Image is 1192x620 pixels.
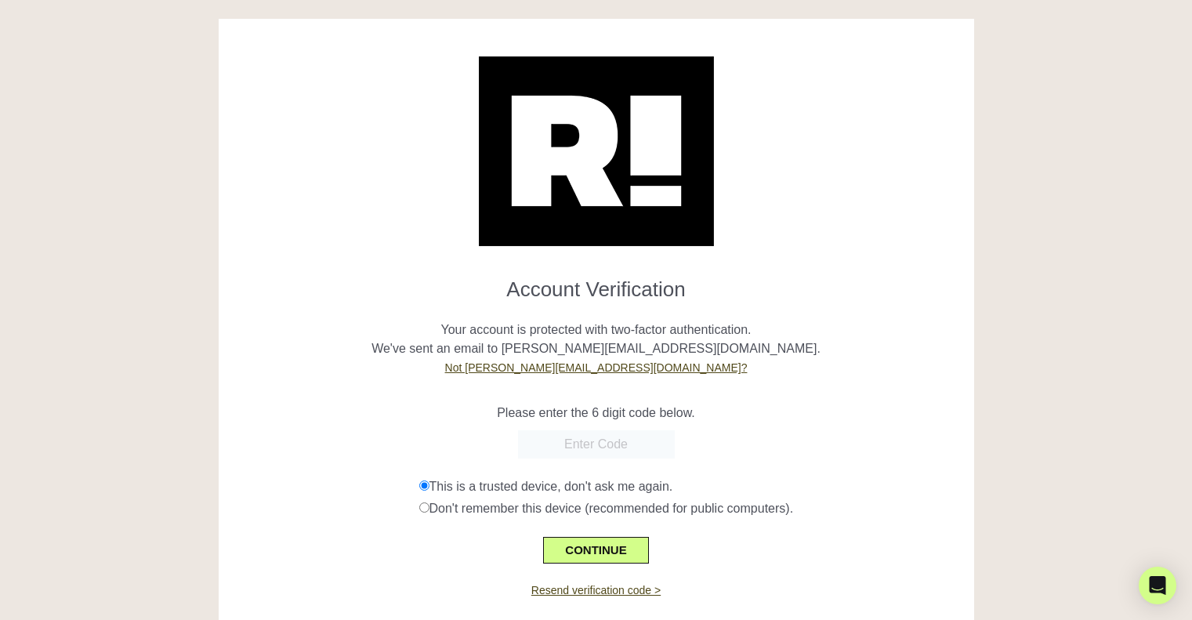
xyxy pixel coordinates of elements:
[518,430,675,459] input: Enter Code
[445,361,748,374] a: Not [PERSON_NAME][EMAIL_ADDRESS][DOMAIN_NAME]?
[1139,567,1176,604] div: Open Intercom Messenger
[531,584,661,596] a: Resend verification code >
[230,404,962,422] p: Please enter the 6 digit code below.
[543,537,648,564] button: CONTINUE
[230,302,962,377] p: Your account is protected with two-factor authentication. We've sent an email to [PERSON_NAME][EM...
[419,499,962,518] div: Don't remember this device (recommended for public computers).
[479,56,714,246] img: Retention.com
[419,477,962,496] div: This is a trusted device, don't ask me again.
[230,265,962,302] h1: Account Verification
